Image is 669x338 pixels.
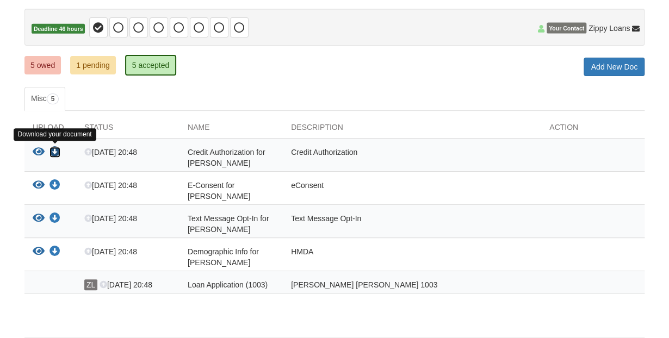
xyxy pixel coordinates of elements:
[584,58,645,76] a: Add New Doc
[179,122,283,138] div: Name
[283,213,541,235] div: Text Message Opt-In
[47,93,59,104] span: 5
[24,56,61,74] a: 5 owed
[283,180,541,202] div: eConsent
[283,122,541,138] div: Description
[283,279,541,290] div: [PERSON_NAME] [PERSON_NAME] 1003
[84,148,137,157] span: [DATE] 20:48
[24,122,76,138] div: Upload
[283,246,541,268] div: HMDA
[33,180,45,191] button: View E-Consent for Dennis Arbaugh
[49,148,60,157] a: Download Credit Authorization for Dennis Arbaugh
[70,56,116,74] a: 1 pending
[84,279,97,290] span: ZL
[32,24,85,34] span: Deadline 46 hours
[84,214,137,223] span: [DATE] 20:48
[100,280,152,289] span: [DATE] 20:48
[33,147,45,158] button: View Credit Authorization for Dennis Arbaugh
[188,148,265,167] span: Credit Authorization for [PERSON_NAME]
[33,213,45,224] button: View Text Message Opt-In for Dennis James Arbaugh
[84,181,137,190] span: [DATE] 20:48
[33,246,45,258] button: View Demographic Info for Dennis James Arbaugh
[49,181,60,190] a: Download E-Consent for Dennis Arbaugh
[125,55,177,76] a: 5 accepted
[49,215,60,223] a: Download Text Message Opt-In for Dennis James Arbaugh
[188,247,259,267] span: Demographic Info for [PERSON_NAME]
[541,122,645,138] div: Action
[84,247,137,256] span: [DATE] 20:48
[24,87,65,111] a: Misc
[283,147,541,168] div: Credit Authorization
[188,280,268,289] span: Loan Application (1003)
[76,122,179,138] div: Status
[589,23,630,34] span: Zippy Loans
[188,214,269,234] span: Text Message Opt-In for [PERSON_NAME]
[14,128,96,141] div: Download your document
[547,23,586,34] span: Your Contact
[188,181,250,201] span: E-Consent for [PERSON_NAME]
[49,248,60,256] a: Download Demographic Info for Dennis James Arbaugh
